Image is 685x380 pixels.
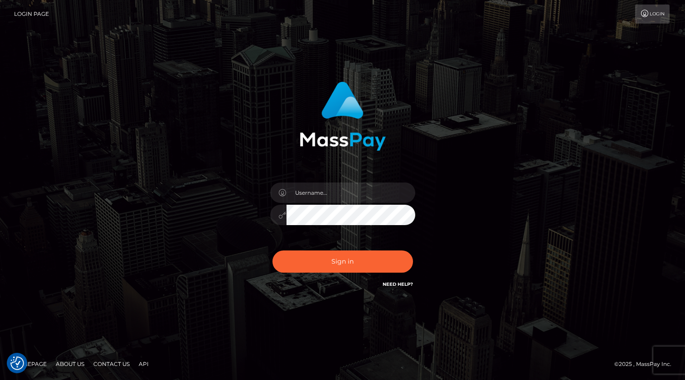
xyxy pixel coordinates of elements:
img: MassPay Login [300,82,386,151]
img: Revisit consent button [10,356,24,370]
a: Homepage [10,357,50,371]
input: Username... [287,183,415,203]
a: API [135,357,152,371]
button: Consent Preferences [10,356,24,370]
a: Contact Us [90,357,133,371]
button: Sign in [272,250,413,273]
a: Need Help? [383,281,413,287]
a: Login [635,5,670,24]
div: © 2025 , MassPay Inc. [614,359,678,369]
a: About Us [52,357,88,371]
a: Login Page [14,5,49,24]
